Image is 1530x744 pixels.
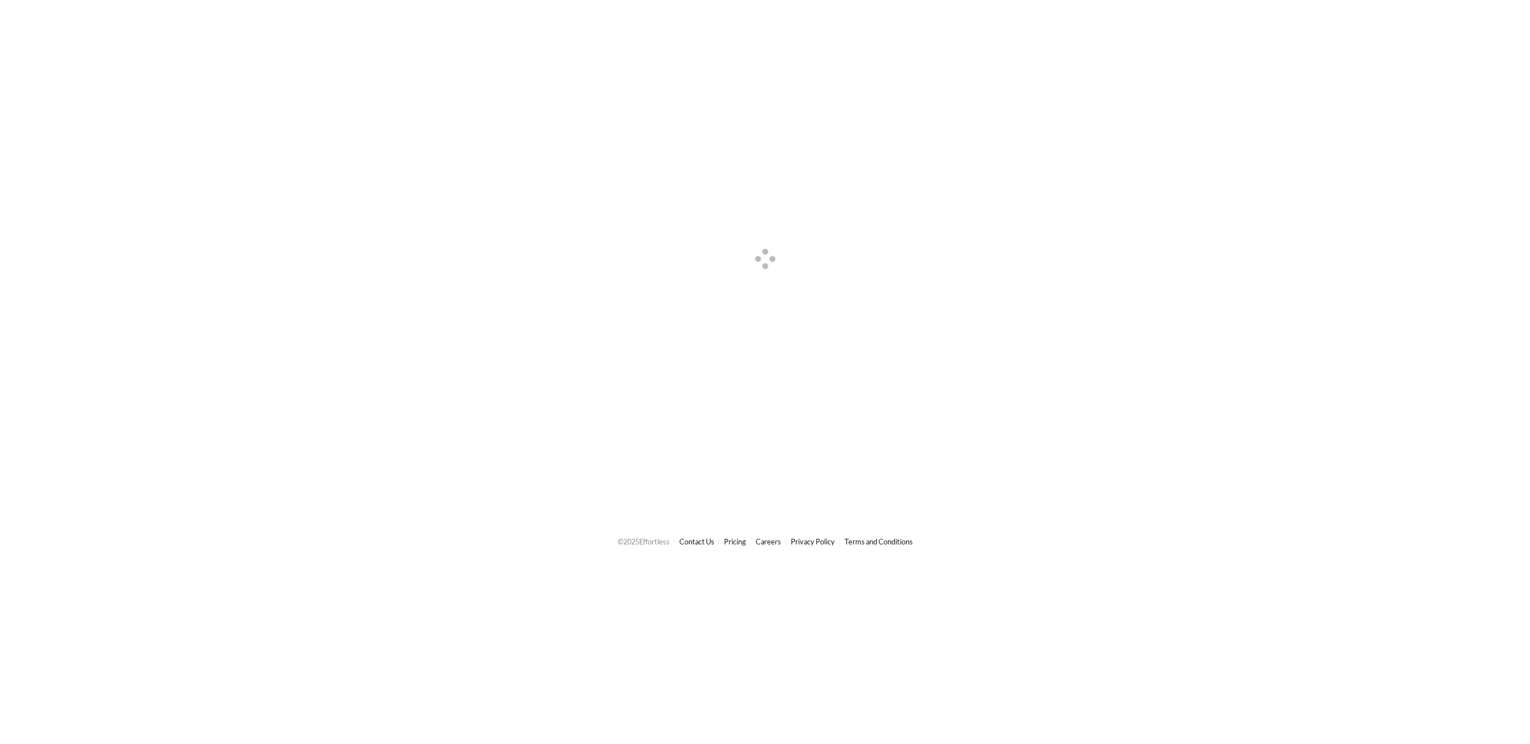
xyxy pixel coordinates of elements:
span: © 2025 Effortless [618,537,670,546]
a: Privacy Policy [791,537,835,546]
a: Contact Us [679,537,714,546]
a: Pricing [724,537,746,546]
a: Careers [756,537,781,546]
a: Terms and Conditions [844,537,913,546]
